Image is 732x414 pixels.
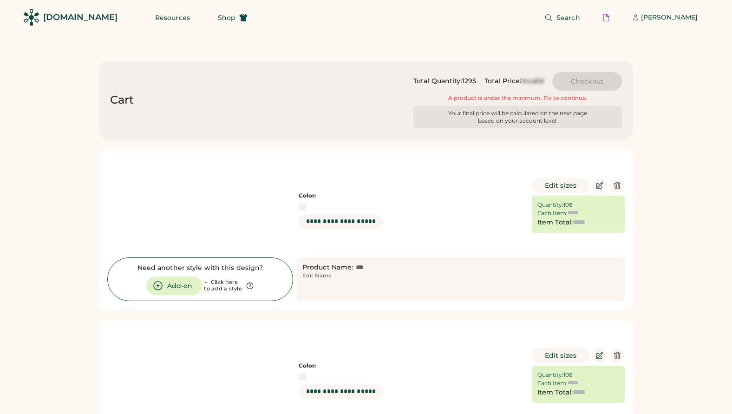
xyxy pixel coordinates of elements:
div: Item Total: [537,388,573,397]
span: Shop [218,14,235,21]
div: Each Item: [537,380,568,387]
div: Item Total: [537,218,573,227]
div: Each Item: [537,210,568,217]
div: 1295 [462,77,476,86]
div: Edit Name [302,272,332,280]
div: Quantity: [537,371,563,379]
button: Edit sizes [532,178,589,193]
div: A product is under the minimum. Fix to continue. [446,94,590,102]
img: Rendered Logo - Screens [23,9,39,26]
div: 108 [563,201,573,209]
button: Search [533,8,591,27]
button: Shop [207,8,259,27]
div: Product Name: [302,263,353,272]
div: Cart [110,92,134,107]
div: Need another style with this design? [137,263,263,273]
button: Edit Product [592,348,607,363]
button: Edit Product [592,178,607,193]
button: Delete [610,178,625,193]
div: Quantity: [537,201,563,209]
div: Your final price will be calculated on the next page based on your account level. [446,110,590,125]
strong: Color: [299,192,316,199]
button: Add-on [146,276,202,295]
div: 108 [563,371,573,379]
span: Search [556,14,580,21]
div: Total Quantity: [413,77,462,86]
strong: Color: [299,362,316,369]
button: Delete [610,348,625,363]
div: Invalid [521,77,544,86]
img: yH5BAEAAAAALAAAAAABAAEAAAIBRAA7 [200,159,293,252]
button: Resources [144,8,201,27]
div: [PERSON_NAME] [641,13,698,22]
div: Total Price: [484,77,521,86]
button: Edit sizes [532,348,589,363]
button: Checkout [552,72,622,91]
img: yH5BAEAAAAALAAAAAABAAEAAAIBRAA7 [107,159,200,252]
div: [DOMAIN_NAME] [43,12,118,23]
div: ← Click here to add a style [204,279,242,292]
